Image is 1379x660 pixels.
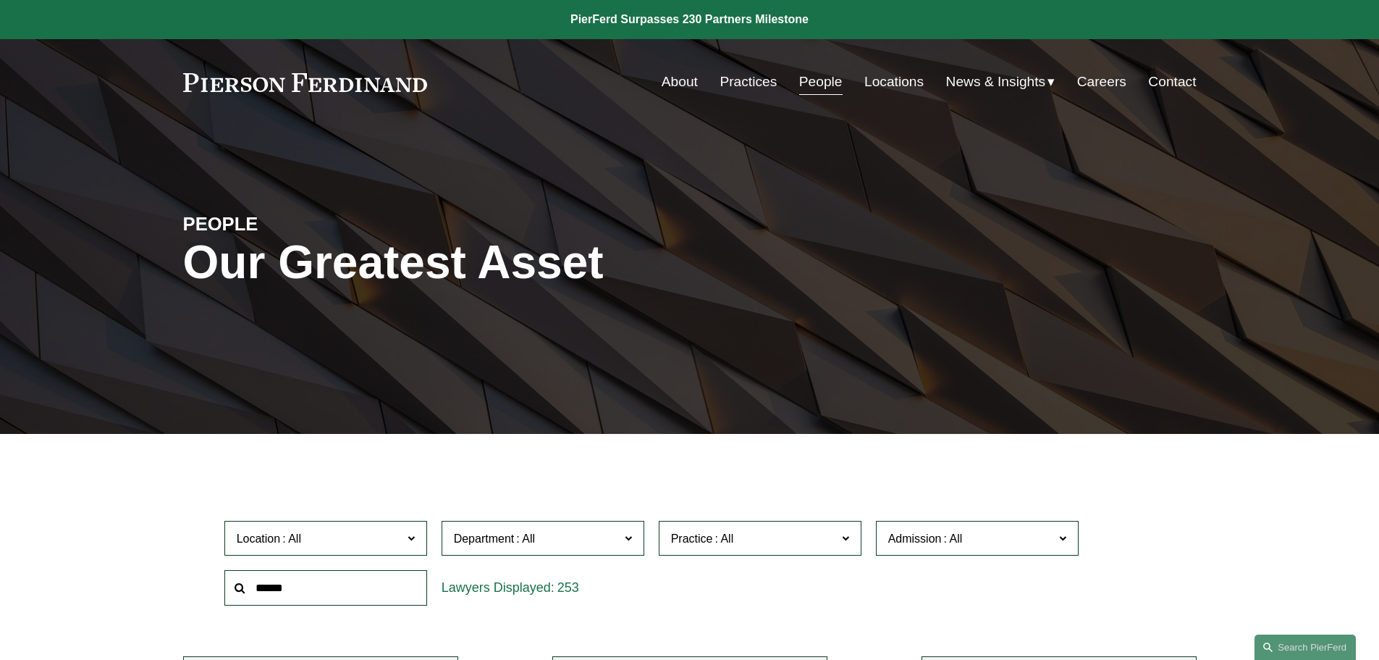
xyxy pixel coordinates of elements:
a: Search this site [1254,635,1356,660]
span: Practice [671,532,713,545]
a: People [799,68,843,96]
a: Contact [1148,68,1196,96]
h4: PEOPLE [183,212,437,235]
span: Department [454,532,515,545]
span: Location [237,532,281,545]
a: About [662,68,698,96]
a: folder dropdown [946,68,1055,96]
a: Locations [864,68,924,96]
h1: Our Greatest Asset [183,236,859,289]
a: Practices [720,68,777,96]
a: Careers [1077,68,1126,96]
span: Admission [888,532,942,545]
span: News & Insights [946,70,1046,95]
span: 253 [557,580,579,595]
